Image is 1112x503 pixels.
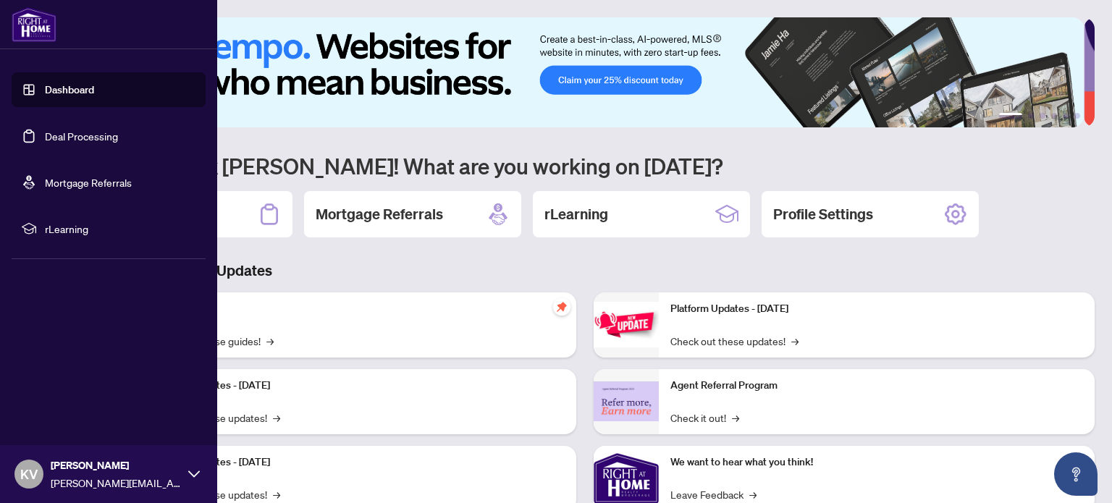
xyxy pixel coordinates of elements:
[594,302,659,347] img: Platform Updates - June 23, 2025
[316,204,443,224] h2: Mortgage Referrals
[1040,113,1045,119] button: 3
[45,176,132,189] a: Mortgage Referrals
[1028,113,1034,119] button: 2
[670,378,1083,394] p: Agent Referral Program
[266,333,274,349] span: →
[45,130,118,143] a: Deal Processing
[1074,113,1080,119] button: 6
[670,410,739,426] a: Check it out!→
[999,113,1022,119] button: 1
[152,301,565,317] p: Self-Help
[45,83,94,96] a: Dashboard
[749,486,757,502] span: →
[75,17,1084,127] img: Slide 0
[152,378,565,394] p: Platform Updates - [DATE]
[773,204,873,224] h2: Profile Settings
[273,486,280,502] span: →
[594,381,659,421] img: Agent Referral Program
[1051,113,1057,119] button: 4
[670,301,1083,317] p: Platform Updates - [DATE]
[1054,452,1098,496] button: Open asap
[670,486,757,502] a: Leave Feedback→
[75,152,1095,179] h1: Welcome back [PERSON_NAME]! What are you working on [DATE]?
[51,457,181,473] span: [PERSON_NAME]
[1063,113,1069,119] button: 5
[273,410,280,426] span: →
[732,410,739,426] span: →
[670,455,1083,470] p: We want to hear what you think!
[51,475,181,491] span: [PERSON_NAME][EMAIL_ADDRESS][PERSON_NAME][DOMAIN_NAME]
[553,298,570,316] span: pushpin
[12,7,56,42] img: logo
[791,333,799,349] span: →
[45,221,195,237] span: rLearning
[152,455,565,470] p: Platform Updates - [DATE]
[670,333,799,349] a: Check out these updates!→
[20,464,38,484] span: KV
[75,261,1095,281] h3: Brokerage & Industry Updates
[544,204,608,224] h2: rLearning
